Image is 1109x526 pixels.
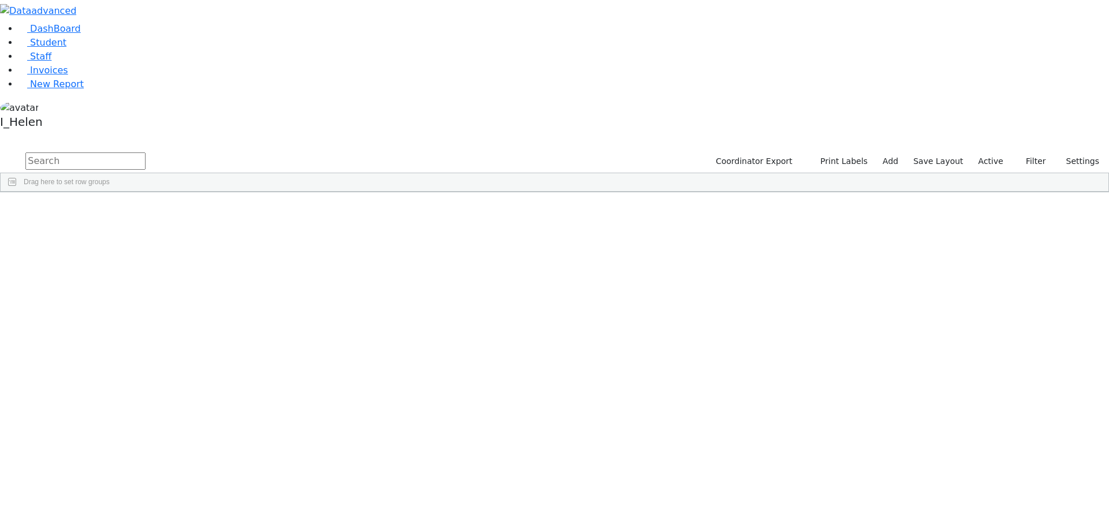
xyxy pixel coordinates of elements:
[18,37,66,48] a: Student
[25,152,146,170] input: Search
[18,23,81,34] a: DashBoard
[30,23,81,34] span: DashBoard
[877,152,903,170] a: Add
[30,79,84,89] span: New Report
[1051,152,1104,170] button: Settings
[973,152,1008,170] label: Active
[30,37,66,48] span: Student
[18,65,68,76] a: Invoices
[30,51,51,62] span: Staff
[807,152,873,170] button: Print Labels
[30,65,68,76] span: Invoices
[24,178,110,186] span: Drag here to set row groups
[908,152,968,170] button: Save Layout
[708,152,798,170] button: Coordinator Export
[1011,152,1051,170] button: Filter
[18,51,51,62] a: Staff
[18,79,84,89] a: New Report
